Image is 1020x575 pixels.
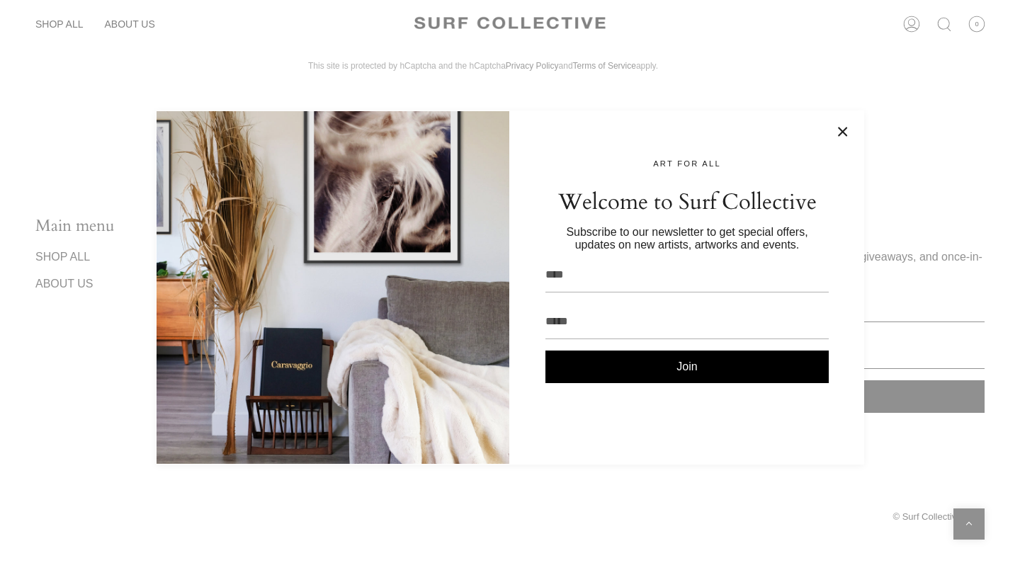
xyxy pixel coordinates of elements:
input: Email [545,304,829,339]
h2: Welcome to Surf Collective [545,189,829,215]
button: Close [836,125,850,139]
input: Name [545,257,829,292]
p: ART FOR ALL [545,159,829,168]
button: Join [545,351,829,383]
p: Subscribe to our newsletter to get special offers, updates on new artists, artworks and events. [545,226,829,251]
